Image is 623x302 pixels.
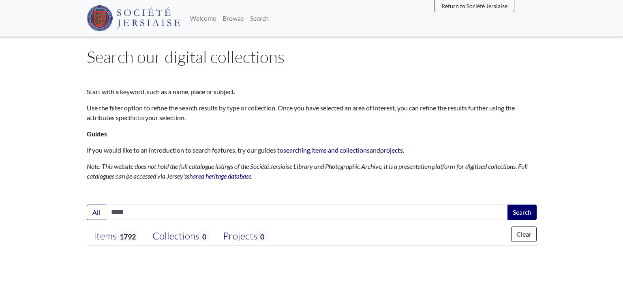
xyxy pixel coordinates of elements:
[87,205,106,220] button: All
[87,87,537,97] p: Start with a keyword, such as a name, place or subject.
[87,162,528,180] em: Note: This website does not hold the full catalogue listings of the Société Jersiaise Library and...
[87,130,107,138] strong: Guides
[87,103,537,123] p: Use the filter option to refine the search results by type or collection. Once you have selected ...
[511,226,537,242] button: Clear
[152,230,209,242] div: Collections
[247,10,272,26] a: Search
[283,146,310,154] a: searching
[94,230,139,242] div: Items
[257,231,267,242] span: 0
[87,5,180,31] img: Société Jersiaise
[219,10,247,26] a: Browse
[117,231,139,242] span: 1792
[187,172,251,180] a: shared heritage database
[507,205,537,220] button: Search
[186,10,219,26] a: Welcome
[223,230,267,242] div: Projects
[87,145,537,155] p: If you would like to an introduction to search features, try our guides to , and .
[441,2,507,9] span: Return to Société Jersiaise
[380,146,403,154] a: projects
[311,146,370,154] a: items and collections
[106,205,508,220] input: Enter one or more search terms...
[199,231,209,242] span: 0
[87,3,180,33] a: Société Jersiaise logo
[87,47,537,67] h1: Search our digital collections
